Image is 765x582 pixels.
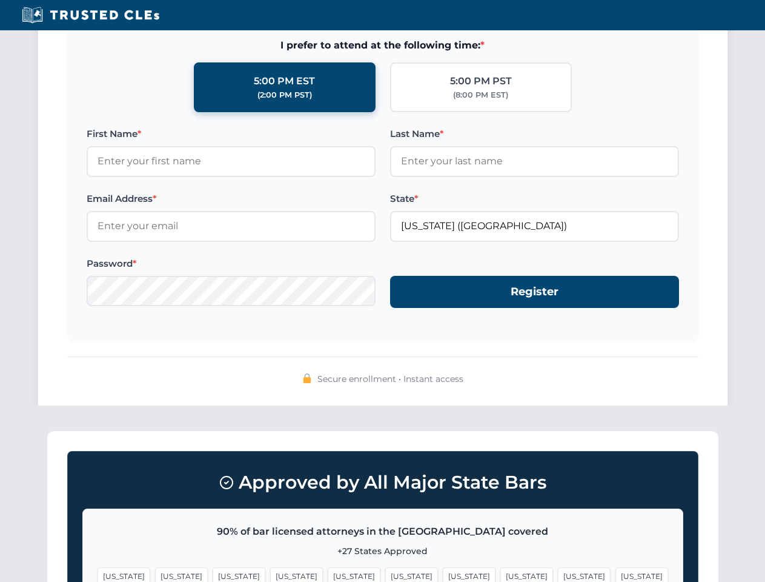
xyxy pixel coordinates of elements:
[390,192,679,206] label: State
[257,89,312,101] div: (2:00 PM PST)
[302,373,312,383] img: 🔒
[390,211,679,241] input: Florida (FL)
[87,211,376,241] input: Enter your email
[98,544,668,558] p: +27 States Approved
[87,256,376,271] label: Password
[98,524,668,540] p: 90% of bar licensed attorneys in the [GEOGRAPHIC_DATA] covered
[87,38,679,53] span: I prefer to attend at the following time:
[82,466,683,499] h3: Approved by All Major State Bars
[254,73,315,89] div: 5:00 PM EST
[87,127,376,141] label: First Name
[390,127,679,141] label: Last Name
[87,146,376,176] input: Enter your first name
[390,276,679,308] button: Register
[450,73,512,89] div: 5:00 PM PST
[317,372,463,386] span: Secure enrollment • Instant access
[87,192,376,206] label: Email Address
[453,89,508,101] div: (8:00 PM EST)
[18,6,163,24] img: Trusted CLEs
[390,146,679,176] input: Enter your last name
